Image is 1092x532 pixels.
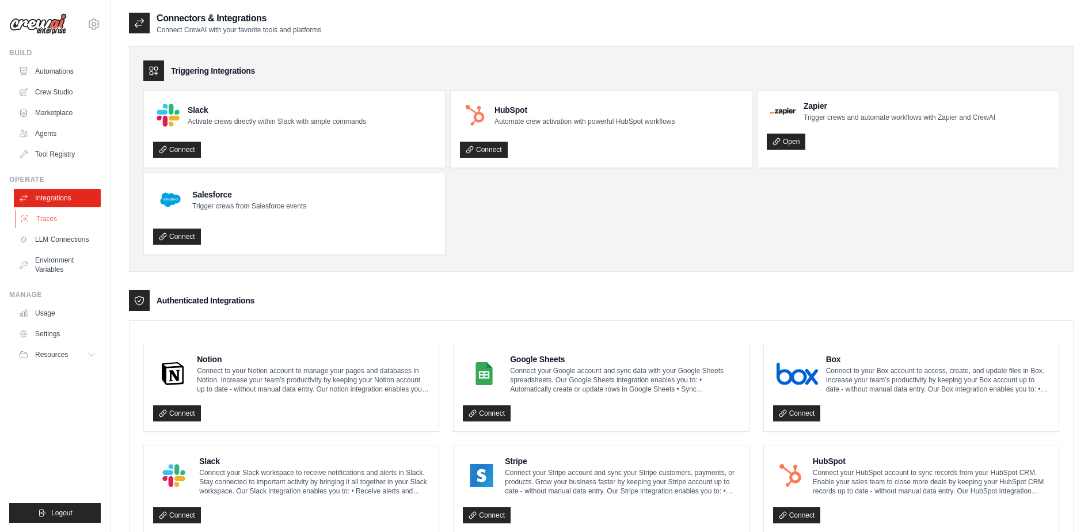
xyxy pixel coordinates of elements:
[14,230,101,249] a: LLM Connections
[199,468,429,496] p: Connect your Slack workspace to receive notifications and alerts in Slack. Stay connected to impo...
[157,25,321,35] p: Connect CrewAI with your favorite tools and platforms
[188,104,366,116] h4: Slack
[171,65,255,77] h3: Triggering Integrations
[813,455,1049,467] h4: HubSpot
[460,142,508,158] a: Connect
[767,134,805,150] a: Open
[153,507,201,523] a: Connect
[813,468,1049,496] p: Connect your HubSpot account to sync records from your HubSpot CRM. Enable your sales team to clo...
[510,366,740,394] p: Connect your Google account and sync data with your Google Sheets spreadsheets. Our Google Sheets...
[14,83,101,101] a: Crew Studio
[773,405,821,421] a: Connect
[192,202,306,211] p: Trigger crews from Salesforce events
[153,142,201,158] a: Connect
[9,503,101,523] button: Logout
[14,345,101,364] button: Resources
[35,350,68,359] span: Resources
[770,108,796,115] img: Zapier Logo
[773,507,821,523] a: Connect
[466,464,497,487] img: Stripe Logo
[9,175,101,184] div: Operate
[9,48,101,58] div: Build
[494,104,675,116] h4: HubSpot
[157,186,184,214] img: Salesforce Logo
[463,104,486,127] img: HubSpot Logo
[15,210,102,228] a: Traces
[157,295,254,306] h3: Authenticated Integrations
[157,362,189,385] img: Notion Logo
[804,100,995,112] h4: Zapier
[9,290,101,299] div: Manage
[466,362,502,385] img: Google Sheets Logo
[14,251,101,279] a: Environment Variables
[153,405,201,421] a: Connect
[14,304,101,322] a: Usage
[14,145,101,164] a: Tool Registry
[157,104,180,127] img: Slack Logo
[463,507,511,523] a: Connect
[14,124,101,143] a: Agents
[777,464,805,487] img: HubSpot Logo
[157,464,191,487] img: Slack Logo
[9,13,67,35] img: Logo
[505,455,740,467] h4: Stripe
[14,62,101,81] a: Automations
[505,468,740,496] p: Connect your Stripe account and sync your Stripe customers, payments, or products. Grow your busi...
[826,354,1049,365] h4: Box
[14,104,101,122] a: Marketplace
[463,405,511,421] a: Connect
[188,117,366,126] p: Activate crews directly within Slack with simple commands
[777,362,818,385] img: Box Logo
[199,455,429,467] h4: Slack
[14,189,101,207] a: Integrations
[826,366,1049,394] p: Connect to your Box account to access, create, and update files in Box. Increase your team’s prod...
[510,354,740,365] h4: Google Sheets
[153,229,201,245] a: Connect
[14,325,101,343] a: Settings
[192,189,306,200] h4: Salesforce
[157,12,321,25] h2: Connectors & Integrations
[804,113,995,122] p: Trigger crews and automate workflows with Zapier and CrewAI
[197,354,429,365] h4: Notion
[494,117,675,126] p: Automate crew activation with powerful HubSpot workflows
[51,508,73,518] span: Logout
[197,366,429,394] p: Connect to your Notion account to manage your pages and databases in Notion. Increase your team’s...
